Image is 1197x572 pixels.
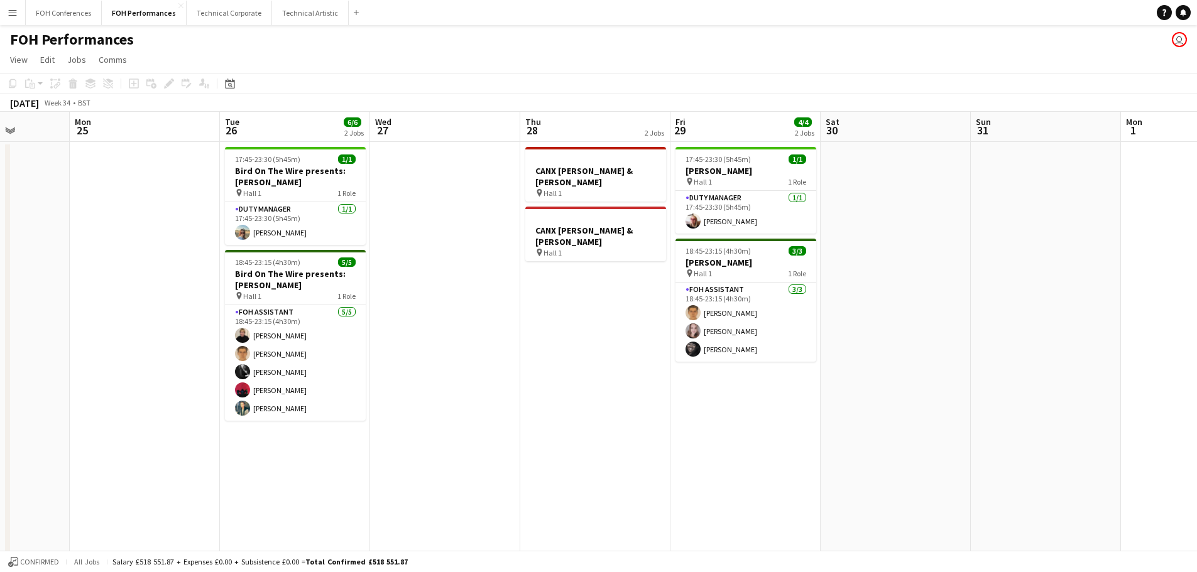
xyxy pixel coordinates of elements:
button: FOH Performances [102,1,187,25]
span: Confirmed [20,558,59,566]
h1: FOH Performances [10,30,134,49]
span: View [10,54,28,65]
button: Technical Corporate [187,1,272,25]
div: [DATE] [10,97,39,109]
span: All jobs [72,557,102,566]
a: Edit [35,51,60,68]
span: Week 34 [41,98,73,107]
div: Salary £518 551.87 + Expenses £0.00 + Subsistence £0.00 = [112,557,408,566]
a: View [5,51,33,68]
button: FOH Conferences [26,1,102,25]
a: Jobs [62,51,91,68]
span: Edit [40,54,55,65]
span: Jobs [67,54,86,65]
span: Total Confirmed £518 551.87 [305,557,408,566]
button: Confirmed [6,555,61,569]
app-user-avatar: Visitor Services [1172,32,1187,47]
a: Comms [94,51,132,68]
span: Comms [99,54,127,65]
button: Technical Artistic [272,1,349,25]
div: BST [78,98,90,107]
